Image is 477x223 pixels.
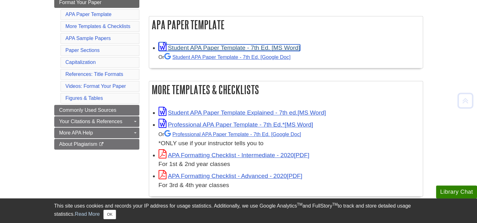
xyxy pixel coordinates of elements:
a: Link opens in new window [159,152,310,158]
div: For 3rd & 4th year classes [159,181,420,190]
a: Back to Top [455,96,475,105]
a: Your Citations & References [54,116,139,127]
a: Link opens in new window [159,173,302,179]
button: Close [103,210,116,219]
a: Commonly Used Sources [54,105,139,116]
h2: More Templates & Checklists [149,81,423,98]
a: Link opens in new window [159,109,326,116]
button: Library Chat [436,186,477,198]
a: Link opens in new window [159,44,300,51]
small: Or [159,54,291,60]
span: Your Citations & References [59,119,122,124]
span: More APA Help [59,130,93,135]
sup: TM [332,202,338,207]
a: Student APA Paper Template - 7th Ed. [Google Doc] [164,54,291,60]
h2: APA Paper Template [149,16,423,33]
a: Capitalization [66,60,96,65]
i: This link opens in a new window [99,142,104,146]
a: Read More [75,211,100,217]
a: About Plagiarism [54,139,139,150]
div: *ONLY use if your instructor tells you to [159,129,420,148]
a: More Templates & Checklists [66,24,131,29]
sup: TM [297,202,302,207]
span: About Plagiarism [59,141,97,147]
div: For 1st & 2nd year classes [159,160,420,169]
a: More APA Help [54,128,139,138]
a: Paper Sections [66,48,100,53]
a: References: Title Formats [66,71,123,77]
div: This site uses cookies and records your IP address for usage statistics. Additionally, we use Goo... [54,202,423,219]
a: Professional APA Paper Template - 7th Ed. [164,131,301,137]
a: Link opens in new window [159,121,313,128]
small: Or [159,131,301,137]
a: APA Sample Papers [66,36,111,41]
a: Videos: Format Your Paper [66,83,126,89]
span: Commonly Used Sources [59,107,116,113]
a: APA Paper Template [66,12,112,17]
a: Figures & Tables [66,95,103,101]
